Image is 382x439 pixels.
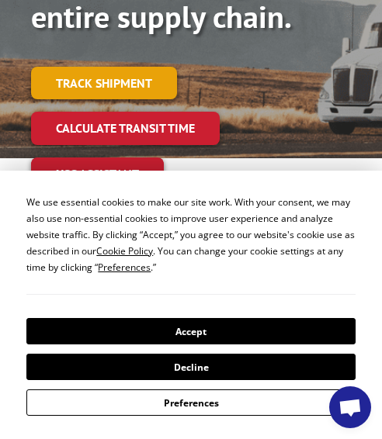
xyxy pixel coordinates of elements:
[96,244,153,258] span: Cookie Policy
[329,386,371,428] a: Open chat
[31,157,164,191] a: XGS ASSISTANT
[98,261,151,274] span: Preferences
[31,67,177,99] a: Track shipment
[26,354,355,380] button: Decline
[26,389,355,416] button: Preferences
[31,112,220,145] a: Calculate transit time
[26,194,355,275] div: We use essential cookies to make our site work. With your consent, we may also use non-essential ...
[26,318,355,344] button: Accept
